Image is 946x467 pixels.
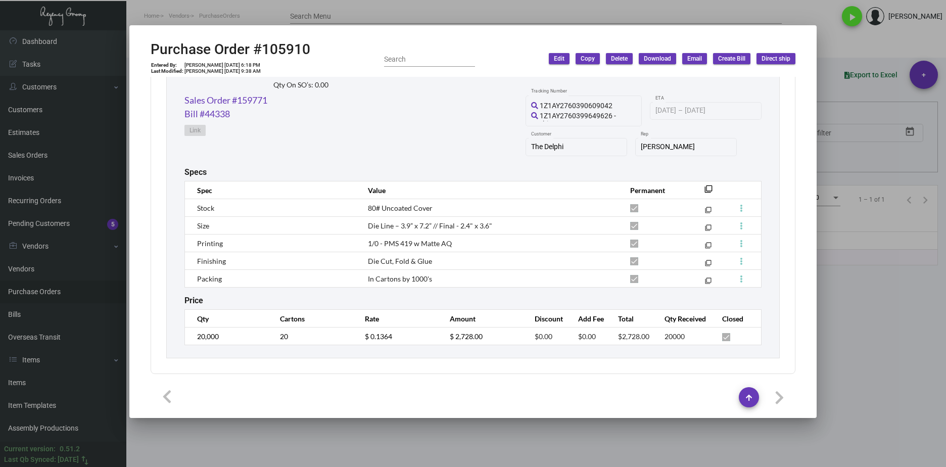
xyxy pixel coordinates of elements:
[581,55,595,63] span: Copy
[185,181,358,199] th: Spec
[713,53,750,64] button: Create Bill
[705,262,712,268] mat-icon: filter_none
[756,53,795,64] button: Direct ship
[618,332,649,341] span: $2,728.00
[704,188,713,196] mat-icon: filter_none
[151,41,310,58] h2: Purchase Order #105910
[705,226,712,233] mat-icon: filter_none
[151,68,184,74] td: Last Modified:
[197,221,209,230] span: Size
[762,55,790,63] span: Direct ship
[197,257,226,265] span: Finishing
[644,55,671,63] span: Download
[678,107,683,115] span: –
[606,53,633,64] button: Delete
[655,107,676,115] input: Start date
[576,53,600,64] button: Copy
[184,62,261,68] td: [PERSON_NAME] [DATE] 6:18 PM
[368,257,432,265] span: Die Cut, Fold & Glue
[273,81,350,89] h2: Qty On SO’s: 0.00
[654,310,712,328] th: Qty Received
[358,181,620,199] th: Value
[184,296,203,305] h2: Price
[531,112,616,128] span: 1Z1AY2760399649626 - Reship 1K
[718,55,745,63] span: Create Bill
[184,94,267,107] a: Sales Order #159771
[554,55,564,63] span: Edit
[611,55,628,63] span: Delete
[639,53,676,64] button: Download
[578,332,596,341] span: $0.00
[712,310,761,328] th: Closed
[4,444,56,454] div: Current version:
[682,53,707,64] button: Email
[665,332,685,341] span: 20000
[549,53,570,64] button: Edit
[197,239,223,248] span: Printing
[440,310,525,328] th: Amount
[185,310,270,328] th: Qty
[525,310,567,328] th: Discount
[197,274,222,283] span: Packing
[4,454,79,465] div: Last Qb Synced: [DATE]
[184,68,261,74] td: [PERSON_NAME] [DATE] 9:38 AM
[368,274,432,283] span: In Cartons by 1000's
[705,209,712,215] mat-icon: filter_none
[184,125,206,136] button: Link
[568,310,608,328] th: Add Fee
[535,332,552,341] span: $0.00
[355,310,440,328] th: Rate
[184,107,230,121] a: Bill #44338
[60,444,80,454] div: 0.51.2
[190,126,201,135] span: Link
[685,107,733,115] input: End date
[368,239,452,248] span: 1/0 - PMS 419 w Matte AQ
[705,279,712,286] mat-icon: filter_none
[608,310,654,328] th: Total
[197,204,214,212] span: Stock
[705,244,712,251] mat-icon: filter_none
[687,55,702,63] span: Email
[368,221,492,230] span: Die Line – 3.9” x 7.2” // Final - 2.4" x 3.6"
[270,310,355,328] th: Cartons
[184,167,207,177] h2: Specs
[540,102,612,110] span: 1Z1AY2760390609042
[151,62,184,68] td: Entered By:
[368,204,433,212] span: 80# Uncoated Cover
[620,181,689,199] th: Permanent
